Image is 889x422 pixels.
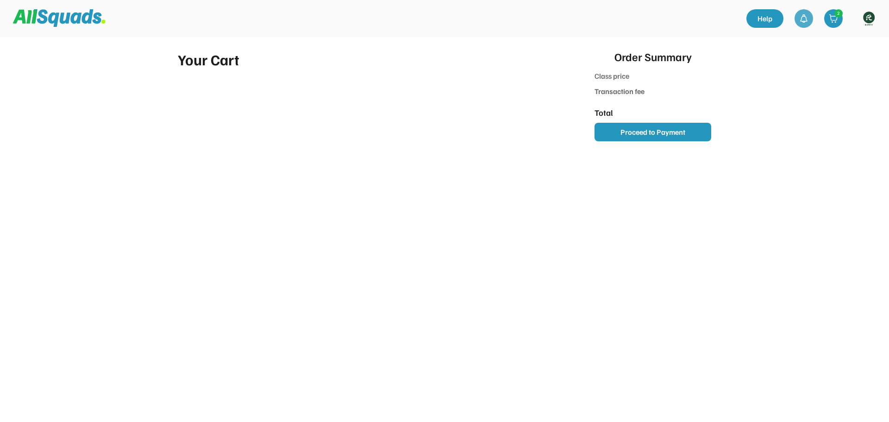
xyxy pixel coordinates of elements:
div: 2 [835,10,842,17]
div: Class price [595,70,646,83]
a: Help [746,9,783,28]
img: bell-03%20%281%29.svg [799,14,808,23]
img: https%3A%2F%2F94044dc9e5d3b3599ffa5e2d56a015ce.cdn.bubble.io%2Ff1734594230631x534612339345057700%... [859,9,878,28]
div: Transaction fee [595,86,646,97]
div: Order Summary [614,48,692,65]
img: shopping-cart-01%20%281%29.svg [829,14,838,23]
button: Proceed to Payment [595,123,711,141]
div: Your Cart [178,48,561,70]
div: Total [595,107,646,119]
img: Squad%20Logo.svg [13,9,106,27]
